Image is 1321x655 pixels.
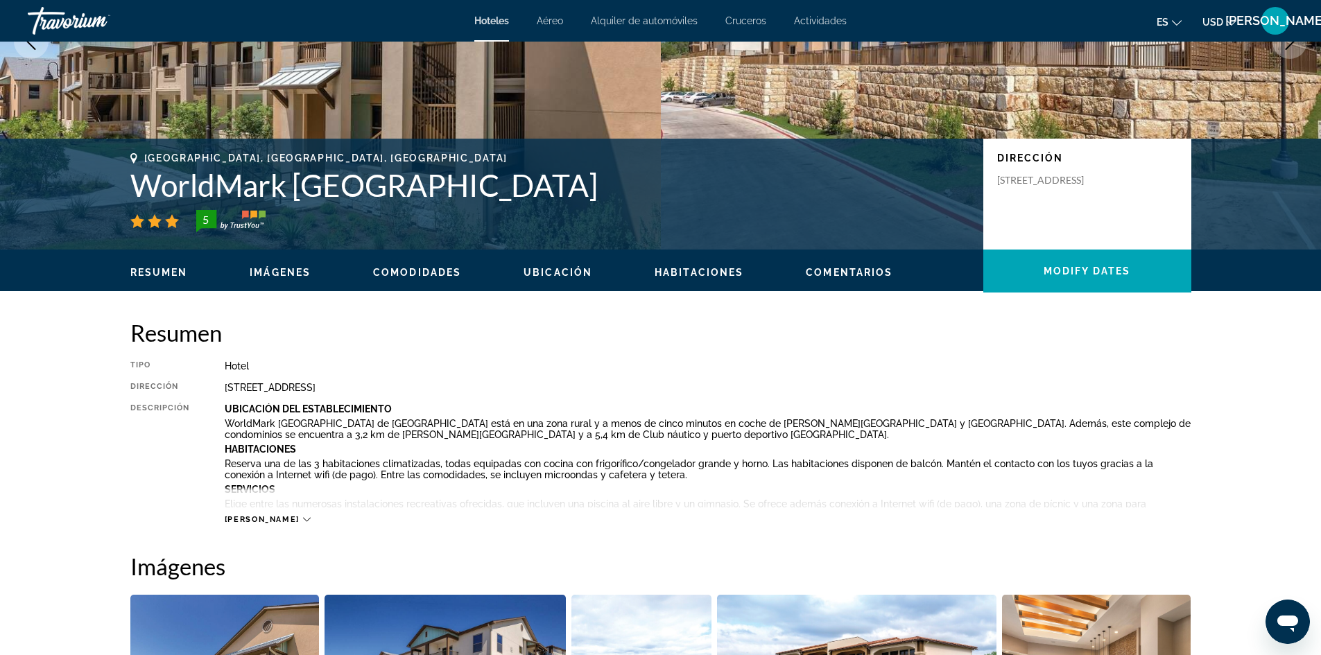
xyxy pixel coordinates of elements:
[655,266,743,279] button: Habitaciones
[1044,265,1130,277] span: Modify Dates
[130,403,190,507] div: Descripción
[1257,6,1293,35] button: User Menu
[14,24,49,59] button: Previous image
[474,15,509,26] a: Hoteles
[130,319,1191,347] h2: Resumen
[196,210,266,232] img: TrustYou guest rating badge
[225,484,275,495] b: Servicios
[225,418,1191,440] p: WorldMark [GEOGRAPHIC_DATA] de [GEOGRAPHIC_DATA] está en una zona rural y a menos de cinco minuto...
[28,3,166,39] a: Travorium
[997,174,1108,186] p: [STREET_ADDRESS]
[225,515,300,524] span: [PERSON_NAME]
[225,514,311,525] button: [PERSON_NAME]
[225,403,392,414] b: Ubicación Del Establecimiento
[192,211,220,228] div: 5
[725,15,766,26] a: Cruceros
[997,152,1177,164] p: Dirección
[130,360,190,372] div: Tipo
[225,458,1191,480] p: Reserva una de las 3 habitaciones climatizadas, todas equipadas con cocina con frigorífico/congel...
[250,267,311,278] span: Imágenes
[1266,600,1310,644] iframe: Botón para iniciar la ventana de mensajería
[1202,17,1223,28] span: USD
[1272,24,1307,59] button: Next image
[144,152,508,164] span: [GEOGRAPHIC_DATA], [GEOGRAPHIC_DATA], [GEOGRAPHIC_DATA]
[524,267,592,278] span: Ubicación
[1157,12,1182,32] button: Change language
[130,167,969,203] h1: WorldMark [GEOGRAPHIC_DATA]
[806,267,892,278] span: Comentarios
[1157,17,1168,28] span: es
[373,266,461,279] button: Comodidades
[225,444,296,455] b: Habitaciones
[130,552,1191,580] h2: Imágenes
[794,15,847,26] a: Actividades
[1202,12,1236,32] button: Change currency
[806,266,892,279] button: Comentarios
[524,266,592,279] button: Ubicación
[225,360,1191,372] div: Hotel
[250,266,311,279] button: Imágenes
[655,267,743,278] span: Habitaciones
[373,267,461,278] span: Comodidades
[983,250,1191,292] button: Modify Dates
[130,267,188,278] span: Resumen
[537,15,563,26] a: Aéreo
[591,15,698,26] a: Alquiler de automóviles
[130,266,188,279] button: Resumen
[225,382,1191,393] div: [STREET_ADDRESS]
[130,382,190,393] div: Dirección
